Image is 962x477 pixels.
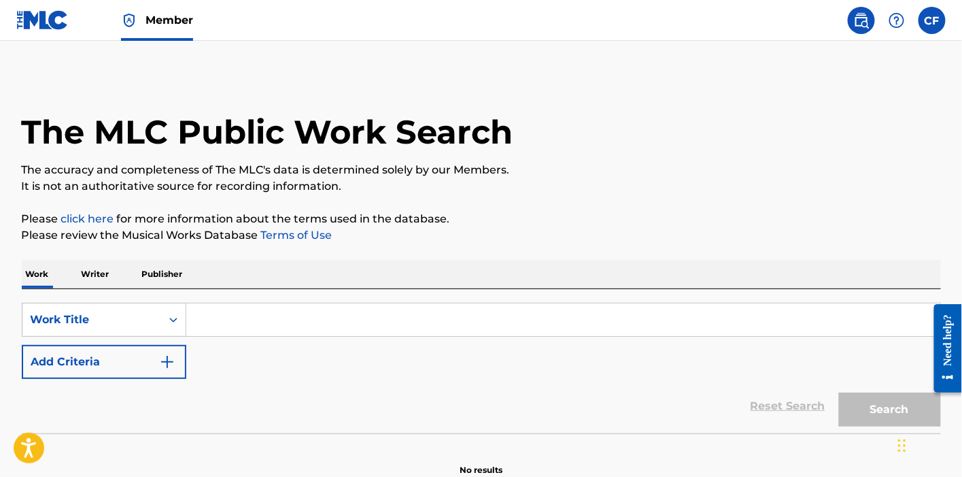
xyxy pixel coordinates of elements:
[460,448,502,476] p: No results
[894,412,962,477] iframe: Chat Widget
[31,312,153,328] div: Work Title
[22,303,941,433] form: Search Form
[61,212,114,225] a: click here
[22,178,941,195] p: It is not an authoritative source for recording information.
[16,10,69,30] img: MLC Logo
[924,293,962,403] iframe: Resource Center
[848,7,875,34] a: Public Search
[898,425,906,466] div: Drag
[889,12,905,29] img: help
[22,112,513,152] h1: The MLC Public Work Search
[22,227,941,244] p: Please review the Musical Works Database
[138,260,187,289] p: Publisher
[159,354,175,370] img: 9d2ae6d4665cec9f34b9.svg
[121,12,137,29] img: Top Rightsholder
[22,211,941,227] p: Please for more information about the terms used in the database.
[22,260,53,289] p: Work
[22,345,186,379] button: Add Criteria
[145,12,193,28] span: Member
[22,162,941,178] p: The accuracy and completeness of The MLC's data is determined solely by our Members.
[883,7,910,34] div: Help
[918,7,946,34] div: User Menu
[853,12,870,29] img: search
[258,229,332,242] a: Terms of Use
[78,260,114,289] p: Writer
